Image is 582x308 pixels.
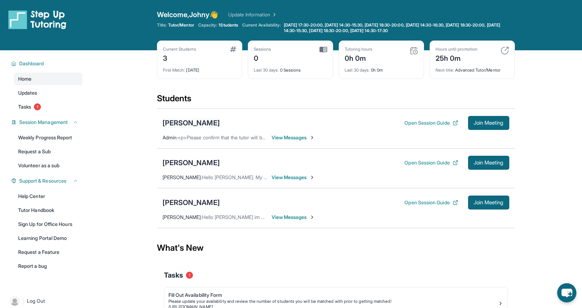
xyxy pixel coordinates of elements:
span: Join Meeting [474,121,504,125]
span: 1 [34,103,41,110]
div: [PERSON_NAME] [163,198,220,207]
button: Session Management [16,119,78,126]
span: Next title : [436,67,454,73]
div: Current Students [163,46,196,52]
div: [PERSON_NAME] [163,158,220,168]
span: [PERSON_NAME] : [163,174,202,180]
span: [DATE] 17:30-20:00, [DATE] 14:30-15:30, [DATE] 18:30-20:00, [DATE] 14:30-16:30, [DATE] 18:30-20:0... [284,22,513,34]
a: Request a Sub [14,145,82,158]
span: Updates [18,89,37,96]
div: What's New [157,233,515,263]
button: Open Session Guide [404,199,458,206]
span: Last 30 days : [345,67,370,73]
button: Join Meeting [468,196,509,210]
button: Open Session Guide [404,159,458,166]
span: Welcome, Johny 👋 [157,10,218,20]
span: 1 [186,272,193,279]
a: Sign Up for Office Hours [14,218,82,230]
div: Fill Out Availability Form [168,292,498,299]
img: Chevron-Right [309,175,315,180]
span: | [22,297,24,305]
a: Request a Feature [14,246,82,258]
div: Please update your availability and review the number of students you will be matched with prior ... [168,299,498,304]
span: Support & Resources [19,177,66,184]
img: Chevron Right [270,11,277,18]
span: Session Management [19,119,68,126]
div: Students [157,93,515,108]
div: 25h 0m [436,52,477,63]
a: Updates [14,87,82,99]
img: logo [8,10,66,29]
div: [PERSON_NAME] [163,118,220,128]
span: Hello [PERSON_NAME] im Nia's mother, [PERSON_NAME]. Im excited to see how [PERSON_NAME] excel wit... [202,214,467,220]
a: Update Information [228,11,277,18]
div: 0h 0m [345,63,418,73]
span: Current Availability: [242,22,281,34]
img: Chevron-Right [309,135,315,140]
span: View Messages [272,134,315,141]
a: Tasks1 [14,101,82,113]
img: card [501,46,509,55]
span: Tasks [164,270,183,280]
span: 1 Students [218,22,238,28]
span: Hello [PERSON_NAME]. My name is [PERSON_NAME] am [PERSON_NAME]'s mom. Is there any chance you may... [202,174,555,180]
span: Admin : [163,134,178,140]
div: Advanced Tutor/Mentor [436,63,509,73]
span: [PERSON_NAME] : [163,214,202,220]
div: [DATE] [163,63,236,73]
img: card [230,46,236,52]
button: chat-button [557,283,576,302]
div: Sessions [254,46,271,52]
div: Hours until promotion [436,46,477,52]
a: Volunteer as a sub [14,159,82,172]
button: Dashboard [16,60,78,67]
div: Tutoring hours [345,46,373,52]
a: Home [14,73,82,85]
a: Report a bug [14,260,82,272]
span: View Messages [272,214,315,221]
a: Tutor Handbook [14,204,82,217]
span: Join Meeting [474,200,504,205]
span: Title: [157,22,167,28]
div: 0h 0m [345,52,373,63]
span: <p>Please confirm that the tutor will be able to attend your first assigned meeting time before j... [178,134,430,140]
div: 0 Sessions [254,63,327,73]
button: Join Meeting [468,116,509,130]
button: Support & Resources [16,177,78,184]
img: user-img [10,296,20,306]
span: First Match : [163,67,185,73]
button: Open Session Guide [404,119,458,126]
button: Join Meeting [468,156,509,170]
div: 0 [254,52,271,63]
span: Dashboard [19,60,44,67]
span: View Messages [272,174,315,181]
img: Chevron-Right [309,214,315,220]
span: Tutor/Mentor [168,22,194,28]
span: Tasks [18,103,31,110]
span: Log Out [27,298,45,305]
span: Home [18,75,31,82]
span: Capacity: [198,22,217,28]
a: Help Center [14,190,82,203]
a: Weekly Progress Report [14,131,82,144]
a: [DATE] 17:30-20:00, [DATE] 14:30-15:30, [DATE] 18:30-20:00, [DATE] 14:30-16:30, [DATE] 18:30-20:0... [282,22,515,34]
span: Last 30 days : [254,67,279,73]
a: Learning Portal Demo [14,232,82,244]
img: card [410,46,418,55]
div: 3 [163,52,196,63]
span: Join Meeting [474,161,504,165]
img: card [319,46,327,53]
